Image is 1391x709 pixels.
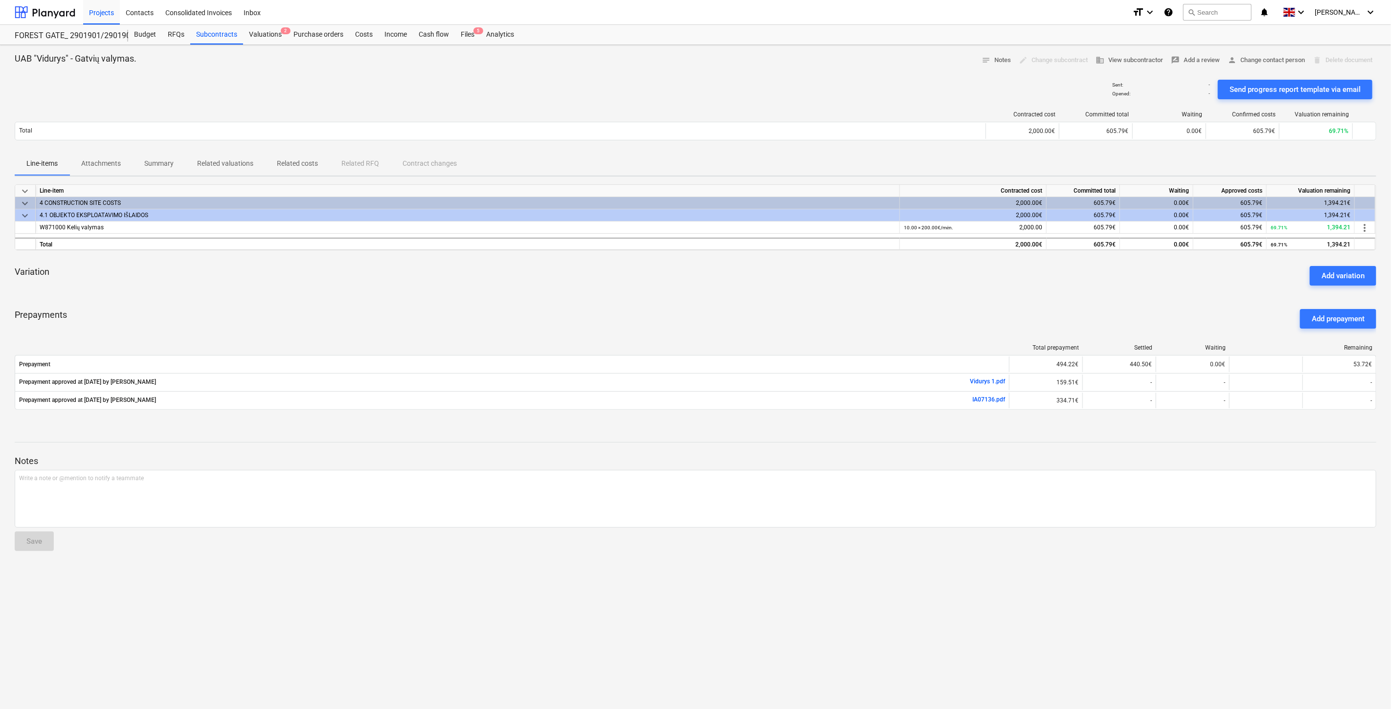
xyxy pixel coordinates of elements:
[1082,375,1156,390] div: -
[413,25,455,44] a: Cash flow
[1160,344,1226,351] div: Waiting
[36,238,900,250] div: Total
[1120,185,1193,197] div: Waiting
[1209,82,1210,88] p: -
[982,55,1011,66] span: Notes
[1009,375,1082,390] div: 159.51€
[1047,209,1120,222] div: 605.79€
[1209,90,1210,97] p: -
[900,238,1047,250] div: 2,000.00€
[1188,8,1195,16] span: search
[15,455,1376,467] p: Notes
[1240,224,1262,231] span: 605.79€
[1267,197,1355,209] div: 1,394.21€
[480,25,520,44] a: Analytics
[190,25,243,44] a: Subcontracts
[1224,53,1309,68] button: Change contact person
[1132,6,1144,18] i: format_size
[281,27,291,34] span: 2
[982,56,990,65] span: notes
[1359,222,1370,234] span: more_vert
[19,378,156,386] p: Prepayment approved at [DATE] by [PERSON_NAME]
[1106,128,1128,134] span: 605.79€
[19,361,1005,368] span: Prepayment
[1271,242,1287,247] small: 69.71%
[288,25,349,44] a: Purchase orders
[1365,6,1376,18] i: keyboard_arrow_down
[1087,344,1152,351] div: Settled
[1210,111,1276,118] div: Confirmed costs
[1082,393,1156,408] div: -
[1302,375,1376,390] div: -
[19,127,32,135] p: Total
[1307,344,1372,351] div: Remaining
[1193,209,1267,222] div: 605.79€
[40,197,896,209] div: 4 CONSTRUCTION SITE COSTS
[1271,222,1350,234] div: 1,394.21
[1267,185,1355,197] div: Valuation remaining
[1300,309,1376,329] button: Add prepayment
[19,396,156,404] p: Prepayment approved at [DATE] by [PERSON_NAME]
[1302,356,1376,372] div: 53.72€
[379,25,413,44] a: Income
[197,158,253,169] p: Related valuations
[1312,312,1365,325] div: Add prepayment
[1047,197,1120,209] div: 605.79€
[1193,238,1267,250] div: 605.79€
[36,185,900,197] div: Line-item
[15,309,67,329] p: Prepayments
[1267,209,1355,222] div: 1,394.21€
[986,123,1059,139] div: 2,000.00€
[144,158,174,169] p: Summary
[19,210,31,222] span: keyboard_arrow_down
[19,198,31,209] span: keyboard_arrow_down
[1283,111,1349,118] div: Valuation remaining
[1096,56,1104,65] span: business
[40,222,896,234] div: W871000 Kelių valymas
[1120,209,1193,222] div: 0.00€
[1295,6,1307,18] i: keyboard_arrow_down
[1259,6,1269,18] i: notifications
[349,25,379,44] a: Costs
[40,209,896,222] div: 4.1 OBJEKTO EKSPLOATAVIMO IŠLAIDOS
[277,158,318,169] p: Related costs
[990,111,1055,118] div: Contracted cost
[1171,56,1180,65] span: rate_review
[1137,111,1202,118] div: Waiting
[1322,269,1365,282] div: Add variation
[900,209,1047,222] div: 2,000.00€
[15,266,49,278] p: Variation
[81,158,121,169] p: Attachments
[1230,83,1361,96] div: Send progress report template via email
[1092,53,1167,68] button: View subcontractor
[1167,53,1224,68] button: Add a review
[243,25,288,44] div: Valuations
[1310,266,1376,286] button: Add variation
[1112,82,1123,88] p: Sent :
[243,25,288,44] a: Valuations2
[1174,224,1189,231] span: 0.00€
[972,396,1005,403] a: IA07136.pdf
[1228,55,1305,66] span: Change contact person
[162,25,190,44] a: RFQs
[455,25,480,44] div: Files
[900,185,1047,197] div: Contracted cost
[1228,56,1236,65] span: person
[128,25,162,44] a: Budget
[1193,185,1267,197] div: Approved costs
[1164,6,1173,18] i: Knowledge base
[1271,225,1287,230] small: 69.71%
[1271,239,1350,251] div: 1,394.21
[1183,4,1252,21] button: Search
[1329,128,1348,134] span: 69.71%
[15,53,136,65] p: UAB "Vidurys" - Gatvių valymas.
[1342,662,1391,709] iframe: Chat Widget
